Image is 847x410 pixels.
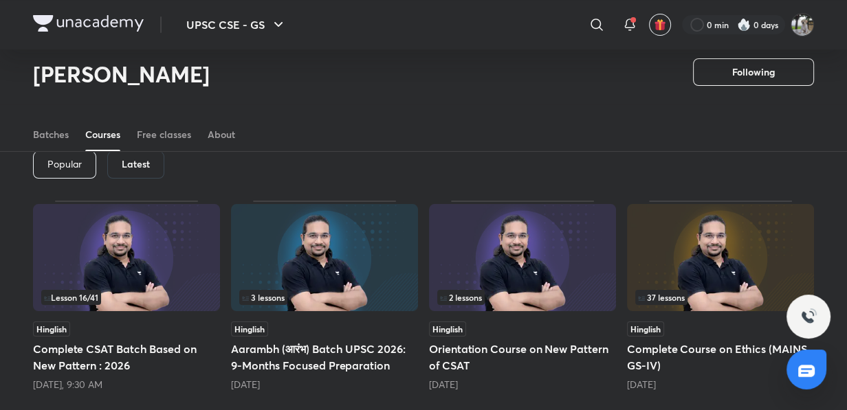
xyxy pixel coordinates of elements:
[440,293,482,301] span: 2 lessons
[33,15,144,35] a: Company Logo
[231,321,268,337] span: Hinglish
[33,15,144,32] img: Company Logo
[33,118,69,151] a: Batches
[635,290,806,305] div: infocontainer
[649,14,671,36] button: avatar
[429,204,616,311] img: Thumbnail
[239,290,410,305] div: infocontainer
[41,290,212,305] div: infocontainer
[635,290,806,305] div: left
[627,201,814,391] div: Complete Course on Ethics (MAINS GS-IV)
[437,290,608,305] div: infosection
[627,378,814,391] div: 1 month ago
[208,118,235,151] a: About
[33,60,210,88] h2: [PERSON_NAME]
[732,65,775,79] span: Following
[635,290,806,305] div: infosection
[437,290,608,305] div: left
[85,128,120,141] div: Courses
[737,18,751,32] img: streak
[693,58,814,86] button: Following
[429,341,616,374] h5: Orientation Course on New Pattern of CSAT
[231,204,418,311] img: Thumbnail
[627,321,664,337] span: Hinglish
[231,378,418,391] div: 26 days ago
[239,290,410,305] div: left
[208,128,235,141] div: About
[654,19,666,31] img: avatar
[137,118,191,151] a: Free classes
[239,290,410,305] div: infosection
[33,321,70,337] span: Hinglish
[33,128,69,141] div: Batches
[627,341,814,374] h5: Complete Course on Ethics (MAINS GS-IV)
[33,378,220,391] div: Tomorrow, 9:30 AM
[122,159,150,170] h6: Latest
[33,201,220,391] div: Complete CSAT Batch Based on New Pattern : 2026
[137,128,191,141] div: Free classes
[231,341,418,374] h5: Aarambh (आरंभ) Batch UPSC 2026: 9-Months Focused Preparation
[231,201,418,391] div: Aarambh (आरंभ) Batch UPSC 2026: 9-Months Focused Preparation
[791,13,814,36] img: Anjali Ror
[638,293,685,301] span: 37 lessons
[429,201,616,391] div: Orientation Course on New Pattern of CSAT
[33,204,220,311] img: Thumbnail
[429,378,616,391] div: 28 days ago
[429,321,466,337] span: Hinglish
[437,290,608,305] div: infocontainer
[47,159,82,170] p: Popular
[41,290,212,305] div: left
[85,118,120,151] a: Courses
[178,11,295,38] button: UPSC CSE - GS
[627,204,814,311] img: Thumbnail
[800,308,817,325] img: ttu
[33,341,220,374] h5: Complete CSAT Batch Based on New Pattern : 2026
[41,290,212,305] div: infosection
[44,293,98,301] span: Lesson 16 / 41
[242,293,285,301] span: 3 lessons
